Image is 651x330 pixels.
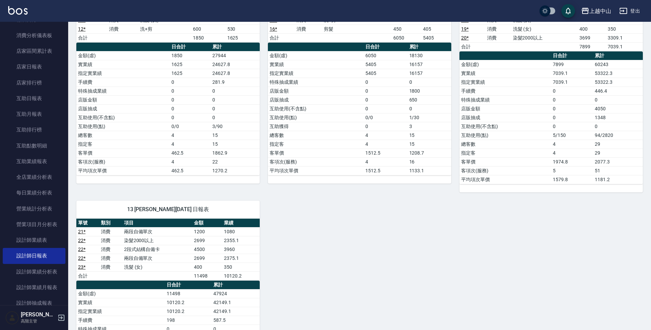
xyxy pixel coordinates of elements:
[165,289,212,298] td: 11498
[3,264,65,280] a: 設計師業績分析表
[138,25,191,33] td: 洗+剪
[593,157,643,166] td: 2077.3
[8,6,28,15] img: Logo
[211,95,260,104] td: 0
[551,69,593,78] td: 7039.1
[212,298,260,307] td: 42149.1
[192,236,222,245] td: 2699
[222,227,260,236] td: 1080
[551,148,593,157] td: 4
[222,219,260,227] th: 業績
[211,148,260,157] td: 1862.9
[578,42,606,51] td: 7899
[364,113,407,122] td: 0/0
[191,25,225,33] td: 600
[485,33,511,42] td: 消費
[364,78,407,87] td: 0
[170,69,211,78] td: 1625
[76,95,170,104] td: 店販金額
[551,122,593,131] td: 0
[3,217,65,232] a: 營業項目月分析表
[364,51,407,60] td: 6050
[222,254,260,263] td: 2375.1
[408,60,451,69] td: 16157
[421,25,451,33] td: 405
[268,95,364,104] td: 店販抽成
[459,157,551,166] td: 客單價
[268,148,364,157] td: 客單價
[76,166,170,175] td: 平均項次單價
[511,33,578,42] td: 染髮2000以上
[99,245,122,254] td: 消費
[408,51,451,60] td: 18130
[593,51,643,60] th: 累計
[192,219,222,227] th: 金額
[170,157,211,166] td: 4
[459,60,551,69] td: 金額(虛)
[76,148,170,157] td: 客單價
[212,307,260,316] td: 42149.1
[408,131,451,140] td: 15
[392,33,422,42] td: 6050
[211,87,260,95] td: 0
[170,166,211,175] td: 462.5
[268,140,364,148] td: 指定客
[459,140,551,148] td: 總客數
[408,78,451,87] td: 0
[459,122,551,131] td: 互助使用(不含點)
[21,318,56,324] p: 高階主管
[170,131,211,140] td: 4
[459,175,551,184] td: 平均項次單價
[364,122,407,131] td: 0
[589,7,611,15] div: 上越中山
[551,95,593,104] td: 0
[3,91,65,106] a: 互助日報表
[459,51,643,184] table: a dense table
[211,60,260,69] td: 24627.8
[268,51,364,60] td: 金額(虛)
[99,219,122,227] th: 類別
[122,219,192,227] th: 項目
[76,113,170,122] td: 互助使用(不含點)
[165,298,212,307] td: 10120.2
[3,185,65,201] a: 每日業績分析表
[170,51,211,60] td: 1850
[459,166,551,175] td: 客項次(服務)
[222,236,260,245] td: 2355.1
[364,140,407,148] td: 4
[191,33,225,42] td: 1850
[76,219,99,227] th: 單號
[561,4,575,18] button: save
[211,166,260,175] td: 1270.2
[322,25,392,33] td: 剪髮
[551,60,593,69] td: 7899
[76,43,260,175] table: a dense table
[364,87,407,95] td: 0
[226,33,260,42] td: 1625
[122,245,192,254] td: 2段式結構自備卡
[459,104,551,113] td: 店販金額
[551,104,593,113] td: 0
[268,131,364,140] td: 總客數
[3,201,65,217] a: 營業統計分析表
[170,122,211,131] td: 0/0
[459,131,551,140] td: 互助使用(點)
[364,104,407,113] td: 0
[170,87,211,95] td: 0
[364,157,407,166] td: 4
[211,122,260,131] td: 3/90
[364,131,407,140] td: 4
[459,87,551,95] td: 手續費
[593,78,643,87] td: 53322.3
[3,43,65,59] a: 店家區間累計表
[3,138,65,154] a: 互助點數明細
[408,166,451,175] td: 1133.1
[268,43,451,175] table: a dense table
[222,263,260,271] td: 350
[107,25,138,33] td: 消費
[593,113,643,122] td: 1348
[76,219,260,281] table: a dense table
[593,104,643,113] td: 4050
[459,148,551,157] td: 指定客
[268,69,364,78] td: 指定實業績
